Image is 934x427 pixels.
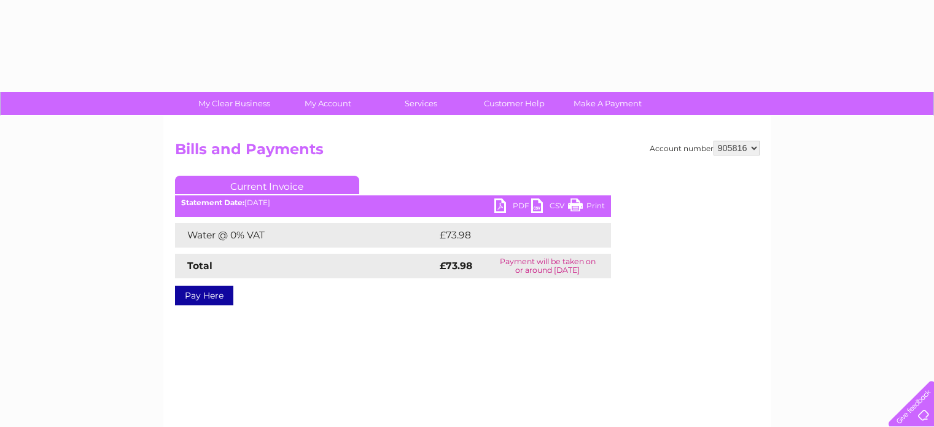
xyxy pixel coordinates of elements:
a: Customer Help [464,92,565,115]
td: Water @ 0% VAT [175,223,437,248]
a: Pay Here [175,286,233,305]
a: My Clear Business [184,92,285,115]
a: CSV [531,198,568,216]
a: Print [568,198,605,216]
div: [DATE] [175,198,611,207]
td: £73.98 [437,223,586,248]
a: Make A Payment [557,92,658,115]
h2: Bills and Payments [175,141,760,164]
td: Payment will be taken on or around [DATE] [485,254,611,278]
div: Account number [650,141,760,155]
a: PDF [494,198,531,216]
a: Current Invoice [175,176,359,194]
b: Statement Date: [181,198,244,207]
a: Services [370,92,472,115]
a: My Account [277,92,378,115]
strong: Total [187,260,212,272]
strong: £73.98 [440,260,472,272]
